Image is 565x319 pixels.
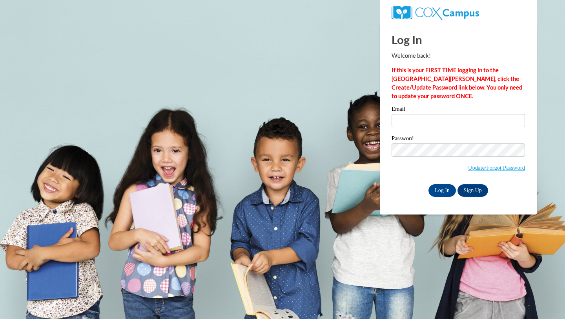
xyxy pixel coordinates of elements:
label: Password [392,136,525,143]
h1: Log In [392,31,525,48]
strong: If this is your FIRST TIME logging in to the [GEOGRAPHIC_DATA][PERSON_NAME], click the Create/Upd... [392,67,522,99]
a: COX Campus [392,9,479,16]
input: Log In [428,184,456,197]
p: Welcome back! [392,51,525,60]
label: Email [392,106,525,114]
a: Sign Up [457,184,488,197]
img: COX Campus [392,6,479,20]
a: Update/Forgot Password [468,165,525,171]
